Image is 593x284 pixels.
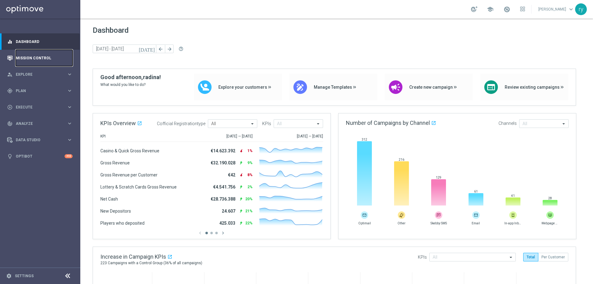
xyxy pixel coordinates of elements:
i: keyboard_arrow_right [67,88,73,94]
div: Mission Control [7,50,73,66]
i: gps_fixed [7,88,13,94]
div: Plan [7,88,67,94]
button: lightbulb Optibot +10 [7,154,73,159]
span: Data Studio [16,138,67,142]
i: keyboard_arrow_right [67,137,73,143]
span: keyboard_arrow_down [568,6,574,13]
div: Explore [7,72,67,77]
i: lightbulb [7,154,13,159]
span: Execute [16,105,67,109]
a: Dashboard [16,33,73,50]
button: person_search Explore keyboard_arrow_right [7,72,73,77]
i: track_changes [7,121,13,126]
i: settings [6,273,12,279]
div: Analyze [7,121,67,126]
i: play_circle_outline [7,104,13,110]
button: gps_fixed Plan keyboard_arrow_right [7,88,73,93]
a: [PERSON_NAME]keyboard_arrow_down [538,5,575,14]
div: +10 [65,154,73,158]
i: keyboard_arrow_right [67,121,73,126]
i: keyboard_arrow_right [67,71,73,77]
div: Dashboard [7,33,73,50]
a: Mission Control [16,50,73,66]
i: keyboard_arrow_right [67,104,73,110]
button: Data Studio keyboard_arrow_right [7,138,73,142]
button: track_changes Analyze keyboard_arrow_right [7,121,73,126]
span: school [487,6,494,13]
div: Data Studio [7,137,67,143]
button: play_circle_outline Execute keyboard_arrow_right [7,105,73,110]
span: Plan [16,89,67,93]
div: ry [575,3,587,15]
a: Optibot [16,148,65,164]
span: Explore [16,73,67,76]
span: Analyze [16,122,67,125]
button: Mission Control [7,56,73,61]
i: person_search [7,72,13,77]
div: Optibot [7,148,73,164]
div: Execute [7,104,67,110]
a: Settings [15,274,34,278]
button: equalizer Dashboard [7,39,73,44]
i: equalizer [7,39,13,45]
